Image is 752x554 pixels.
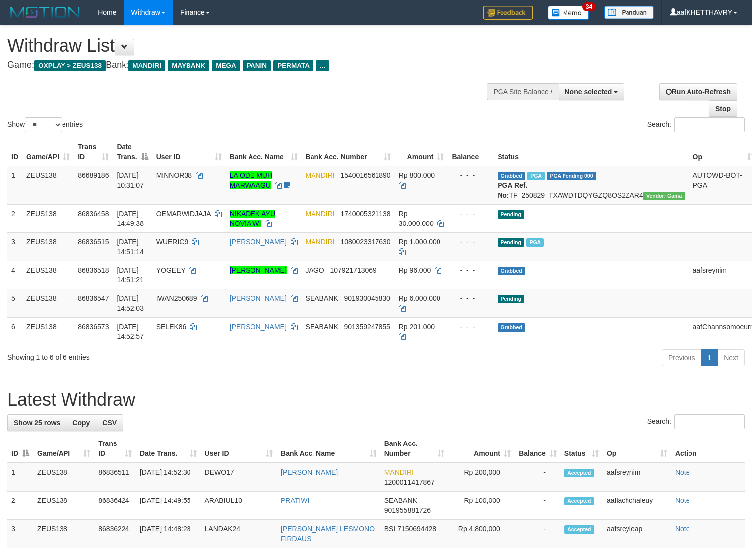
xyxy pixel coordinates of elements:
th: Trans ID: activate to sort column ascending [74,138,113,166]
td: ZEUS138 [22,232,74,261]
span: SEABANK [306,294,338,302]
span: Copy 1740005321138 to clipboard [340,210,390,218]
a: [PERSON_NAME] [230,294,287,302]
span: [DATE] 14:51:21 [117,266,144,284]
td: - [515,520,561,548]
span: Copy 901359247855 to clipboard [344,323,390,331]
th: Status [494,138,689,166]
select: Showentries [25,117,62,132]
td: TF_250829_TXAWDTDQYGZQ8OS2ZAR4 [494,166,689,205]
span: ... [316,60,329,71]
td: Rp 100,000 [448,492,515,520]
td: ZEUS138 [33,520,94,548]
span: JAGO [306,266,324,274]
span: Accepted [564,469,594,477]
h4: Game: Bank: [7,60,492,70]
div: - - - [452,209,490,219]
span: Rp 1.000.000 [399,238,440,246]
th: Balance [448,138,494,166]
td: 5 [7,289,22,317]
a: [PERSON_NAME] [230,323,287,331]
span: MANDIRI [384,468,414,476]
span: [DATE] 14:51:14 [117,238,144,256]
img: Button%20Memo.svg [548,6,589,20]
span: Grabbed [498,323,525,332]
th: User ID: activate to sort column ascending [152,138,226,166]
a: [PERSON_NAME] [230,238,287,246]
td: ZEUS138 [33,492,94,520]
th: Date Trans.: activate to sort column descending [113,138,152,166]
a: PRATIWI [281,497,309,504]
span: MANDIRI [306,210,335,218]
span: MEGA [212,60,240,71]
td: [DATE] 14:48:28 [136,520,201,548]
span: Vendor URL: https://trx31.1velocity.biz [643,192,685,200]
a: Note [675,525,690,533]
span: YOGEEY [156,266,186,274]
span: Copy 1080023317630 to clipboard [340,238,390,246]
th: Status: activate to sort column ascending [561,435,603,463]
td: 86836511 [94,463,136,492]
span: OEMARWIDJAJA [156,210,211,218]
span: PGA Pending [547,172,596,180]
a: 1 [701,349,718,366]
a: [PERSON_NAME] [281,468,338,476]
span: MINNOR38 [156,171,192,179]
td: 6 [7,317,22,345]
div: - - - [452,293,490,303]
span: Marked by aafsreyleap [526,238,544,247]
a: Show 25 rows [7,414,66,431]
th: Bank Acc. Number: activate to sort column ascending [380,435,448,463]
span: Copy 7150694428 to clipboard [397,525,436,533]
td: ZEUS138 [33,463,94,492]
span: Accepted [564,497,594,505]
span: [DATE] 14:49:38 [117,210,144,227]
td: ZEUS138 [22,289,74,317]
a: [PERSON_NAME] [230,266,287,274]
td: 4 [7,261,22,289]
span: Rp 30.000.000 [399,210,434,227]
span: [DATE] 14:52:57 [117,323,144,340]
th: Game/API: activate to sort column ascending [33,435,94,463]
a: NIKADEK AYU NOVIA WI [230,210,275,227]
a: LA ODE MUH MARWAAGU [230,171,272,189]
span: CSV [102,419,117,427]
th: Bank Acc. Name: activate to sort column ascending [226,138,302,166]
img: panduan.png [604,6,654,19]
td: 86836424 [94,492,136,520]
th: Bank Acc. Name: activate to sort column ascending [277,435,380,463]
a: Previous [662,349,701,366]
th: ID [7,138,22,166]
span: Pending [498,238,524,247]
th: Action [671,435,745,463]
span: SELEK86 [156,323,187,331]
h1: Latest Withdraw [7,390,745,410]
span: MANDIRI [306,171,335,179]
td: 3 [7,232,22,261]
th: Balance: activate to sort column ascending [515,435,561,463]
td: - [515,463,561,492]
td: [DATE] 14:49:55 [136,492,201,520]
span: [DATE] 14:52:03 [117,294,144,312]
span: Grabbed [498,172,525,180]
td: 86836224 [94,520,136,548]
img: Feedback.jpg [483,6,533,20]
span: None selected [565,88,612,96]
span: Copy 901955881726 to clipboard [384,506,431,514]
th: Amount: activate to sort column ascending [448,435,515,463]
span: Rp 96.000 [399,266,431,274]
span: IWAN250689 [156,294,197,302]
div: - - - [452,237,490,247]
td: aaflachchaleuy [603,492,671,520]
span: BSI [384,525,396,533]
td: aafsreynim [603,463,671,492]
span: Pending [498,210,524,219]
div: - - - [452,322,490,332]
th: Trans ID: activate to sort column ascending [94,435,136,463]
span: Accepted [564,525,594,534]
th: Bank Acc. Number: activate to sort column ascending [302,138,395,166]
div: Showing 1 to 6 of 6 entries [7,348,306,362]
div: - - - [452,170,490,180]
span: Rp 201.000 [399,323,435,331]
td: aafsreyleap [603,520,671,548]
